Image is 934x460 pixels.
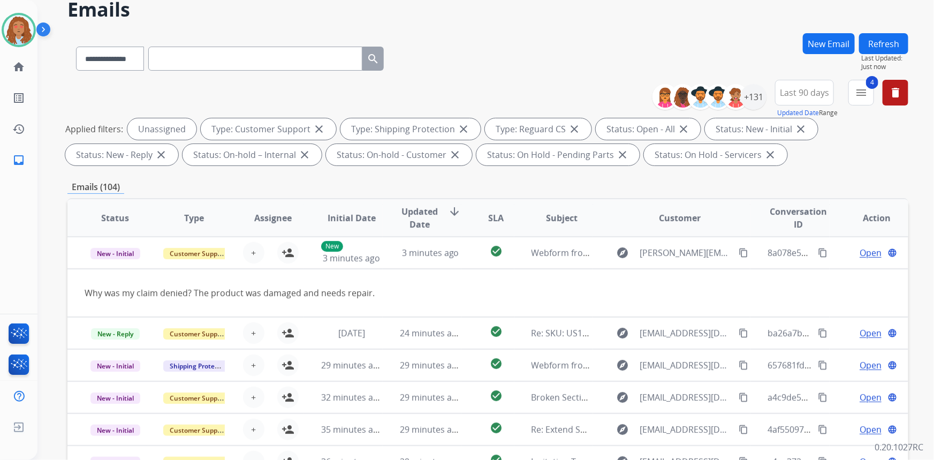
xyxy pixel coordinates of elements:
mat-icon: person_add [282,327,294,340]
button: + [243,242,264,263]
span: [EMAIL_ADDRESS][DOMAIN_NAME] [640,359,733,372]
span: Customer Support [163,393,233,404]
span: 657681fd-8044-4251-998a-06a57dcfb5f3 [768,359,927,371]
span: Initial Date [328,212,376,224]
p: Emails (104) [67,180,124,194]
span: 24 minutes ago [400,327,462,339]
span: Customer Support [163,248,233,259]
span: New - Initial [90,393,140,404]
button: + [243,322,264,344]
mat-icon: check_circle [490,357,503,370]
div: Why was my claim denied? The product was damaged and needs repair. [85,286,733,299]
mat-icon: language [887,425,897,434]
mat-icon: close [677,123,690,135]
span: 29 minutes ago [321,359,383,371]
span: Open [860,423,882,436]
span: Customer Support [163,425,233,436]
mat-icon: close [155,148,168,161]
span: + [251,359,256,372]
mat-icon: check_circle [490,245,503,258]
span: 3 minutes ago [402,247,459,259]
mat-icon: content_copy [739,425,748,434]
span: 4 [866,76,878,89]
div: Type: Customer Support [201,118,336,140]
p: Applied filters: [65,123,123,135]
button: New Email [803,33,855,54]
span: Updated Date [400,205,439,231]
div: Type: Shipping Protection [340,118,481,140]
mat-icon: explore [617,246,629,259]
span: Range [777,108,838,117]
span: New - Initial [90,248,140,259]
mat-icon: person_add [282,246,294,259]
mat-icon: content_copy [818,393,827,402]
mat-icon: menu [855,86,868,99]
mat-icon: home [12,61,25,73]
span: + [251,391,256,404]
mat-icon: search [367,52,379,65]
span: + [251,423,256,436]
span: a4c9de53-6f85-4bc2-a563-bb28cd8dbc80 [768,391,932,403]
mat-icon: content_copy [739,393,748,402]
span: Open [860,327,882,340]
span: Webform from [PERSON_NAME][EMAIL_ADDRESS][PERSON_NAME][DOMAIN_NAME] on [DATE] [531,247,907,259]
div: Status: On-hold - Customer [326,144,472,165]
span: Status [101,212,129,224]
span: New - Initial [90,360,140,372]
mat-icon: explore [617,327,629,340]
span: 35 minutes ago [321,424,383,435]
span: Type [184,212,204,224]
button: 4 [848,80,874,105]
span: 29 minutes ago [400,359,462,371]
mat-icon: explore [617,423,629,436]
mat-icon: content_copy [818,248,827,258]
mat-icon: close [794,123,807,135]
div: +131 [741,84,766,110]
span: Open [860,246,882,259]
div: Status: New - Initial [705,118,818,140]
span: Just now [861,63,908,71]
div: Unassigned [127,118,196,140]
mat-icon: close [457,123,470,135]
mat-icon: language [887,360,897,370]
button: Refresh [859,33,908,54]
div: Status: New - Reply [65,144,178,165]
mat-icon: history [12,123,25,135]
mat-icon: close [449,148,461,161]
span: Customer Support [163,328,233,340]
mat-icon: check_circle [490,325,503,338]
mat-icon: inbox [12,154,25,167]
mat-icon: close [313,123,325,135]
span: New - Initial [90,425,140,436]
mat-icon: close [298,148,311,161]
div: Status: On Hold - Pending Parts [476,144,640,165]
span: Re: SKU: US1968270 is not showing [531,327,672,339]
span: Webform from [EMAIL_ADDRESS][DOMAIN_NAME] on [DATE] [531,359,774,371]
mat-icon: content_copy [739,328,748,338]
mat-icon: language [887,248,897,258]
span: Open [860,391,882,404]
span: Subject [546,212,578,224]
span: Assignee [254,212,292,224]
span: Last Updated: [861,54,908,63]
button: + [243,419,264,440]
div: Status: Open - All [596,118,701,140]
span: Broken Section of my couch [531,391,644,403]
mat-icon: delete [889,86,902,99]
span: 32 minutes ago [321,391,383,403]
mat-icon: content_copy [739,360,748,370]
button: Last 90 days [775,80,834,105]
mat-icon: person_add [282,391,294,404]
mat-icon: content_copy [818,328,827,338]
span: [EMAIL_ADDRESS][DOMAIN_NAME] [640,327,733,340]
mat-icon: arrow_downward [448,205,461,218]
span: Shipping Protection [163,360,237,372]
span: [PERSON_NAME][EMAIL_ADDRESS][PERSON_NAME][DOMAIN_NAME] [640,246,733,259]
mat-icon: close [764,148,777,161]
button: Updated Date [777,109,819,117]
span: + [251,327,256,340]
div: Status: On-hold – Internal [183,144,322,165]
span: Re: Extend Shipping Protection Confirmation [531,424,712,435]
mat-icon: explore [617,391,629,404]
mat-icon: person_add [282,423,294,436]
